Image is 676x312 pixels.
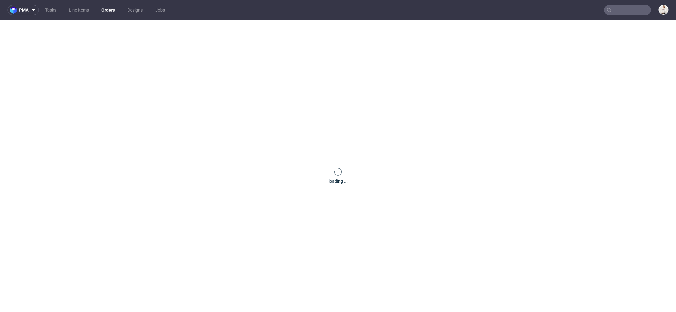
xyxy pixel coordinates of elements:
img: logo [10,7,19,14]
a: Orders [98,5,119,15]
button: pma [8,5,39,15]
div: loading ... [329,178,348,184]
a: Designs [124,5,146,15]
a: Line Items [65,5,93,15]
img: Mari Fok [659,5,668,14]
a: Jobs [151,5,169,15]
a: Tasks [41,5,60,15]
span: pma [19,8,28,12]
